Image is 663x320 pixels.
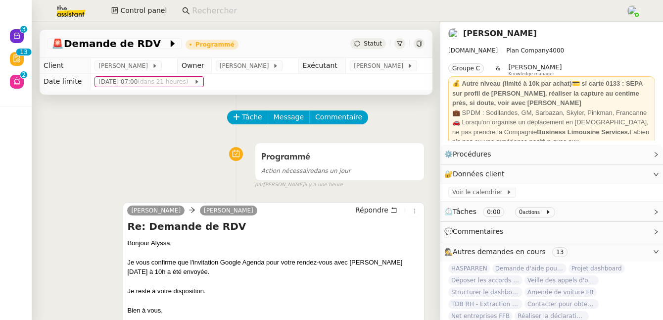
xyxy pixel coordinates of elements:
td: Client [40,58,91,74]
span: Veille des appels d'offre - août 2025 [524,275,599,285]
span: ⏲️ [444,208,559,215]
span: il y a une heure [304,181,343,189]
span: Programmé [261,153,310,161]
div: 🚗 Lorsqu'on organise un déplacement en [DEMOGRAPHIC_DATA], ne pas prendre la Compagnie Fabien n'a... [452,117,651,147]
div: 🕵️Autres demandes en cours 13 [440,242,663,262]
button: Message [268,110,310,124]
a: [PERSON_NAME] [127,206,185,215]
span: Commentaire [315,111,362,123]
td: Date limite [40,74,91,90]
p: 2 [22,71,26,80]
span: [DOMAIN_NAME] [448,47,498,54]
td: Exécutant [298,58,346,74]
div: 🔐Données client [440,164,663,184]
app-user-label: Knowledge manager [508,63,562,76]
div: Je reste à votre disposition. [127,286,420,296]
span: Demande de RDV [51,39,168,49]
span: Plan Company [506,47,549,54]
a: [PERSON_NAME] [200,206,257,215]
div: Bonjour Alyssa, [127,238,420,248]
span: ⚙️ [444,149,496,160]
span: Action nécessaire [261,167,314,174]
h4: Re: Demande de RDV [127,219,420,233]
span: 🚨 [51,38,64,50]
span: Demande d'aide pour la création d'un workflow [492,264,567,273]
span: Amende de voiture FB [524,287,597,297]
span: [DATE] 07:00 [98,77,193,87]
nz-badge-sup: 3 [20,26,27,33]
div: ⏲️Tâches 0:00 0actions [440,202,663,221]
p: 3 [24,49,28,57]
div: 💬Commentaires [440,222,663,241]
nz-badge-sup: 13 [16,49,31,55]
span: Tâches [453,208,476,215]
span: Déposer les accords d'intéressement [448,275,522,285]
div: Programmé [195,42,235,48]
span: Procédures [453,150,491,158]
span: Autres demandes en cours [453,248,546,256]
span: par [255,181,263,189]
nz-tag: 0:00 [483,207,504,217]
span: [PERSON_NAME] [220,61,273,71]
button: Control panel [105,4,173,18]
p: 1 [20,49,24,57]
span: 🕵️ [444,248,571,256]
span: 🔐 [444,168,509,180]
span: Commentaires [453,227,503,235]
img: users%2FNTfmycKsCFdqp6LX6USf2FmuPJo2%2Favatar%2Fprofile-pic%20(1).png [627,5,638,16]
span: Structurer le dashboard Notion [448,287,522,297]
span: Statut [364,40,382,47]
div: 💼 SPDM : Sodilandes, GM, Sarbazan, Skyler, Pinkman, Francanne [452,108,651,118]
span: Control panel [120,5,167,16]
button: Commentaire [309,110,368,124]
span: [PERSON_NAME] [508,63,562,71]
span: Tâche [242,111,262,123]
a: [PERSON_NAME] [463,29,537,38]
div: Bien à vous, [127,306,420,316]
nz-tag: 13 [552,247,568,257]
span: Données client [453,170,505,178]
nz-tag: Groupe C [448,63,484,73]
span: Knowledge manager [508,71,554,77]
span: (dans 21 heures) [138,78,190,85]
span: HASPARREN [448,264,490,273]
button: Tâche [227,110,268,124]
span: [PERSON_NAME] [354,61,407,71]
span: & [496,63,500,76]
span: 💬 [444,227,508,235]
span: dans un jour [261,167,351,174]
span: TDB RH - Extraction et mise à jour Absences / Turnover - août 2025 [448,299,522,309]
span: Message [274,111,304,123]
span: Voir le calendrier [452,187,506,197]
img: users%2FdHO1iM5N2ObAeWsI96eSgBoqS9g1%2Favatar%2Fdownload.png [448,28,459,39]
span: 0 [519,209,523,215]
strong: 💰 Autre niveau (limité à 10k par achat)💳 si carte 0133 : SEPA sur profil de [PERSON_NAME], réalis... [452,80,643,107]
span: Projet dashboard [568,264,625,273]
nz-badge-sup: 2 [20,71,27,78]
p: 3 [22,26,26,35]
small: [PERSON_NAME] [255,181,343,189]
td: Owner [178,58,212,74]
strong: Business Limousine Services. [537,128,629,136]
span: 4000 [549,47,565,54]
div: Je vous confirme que l'invitation Google Agenda pour votre rendez-vous avec [PERSON_NAME][DATE] à... [127,258,420,277]
span: Contacter pour obtenir un RIB [524,299,599,309]
span: [PERSON_NAME] [98,61,151,71]
button: Répondre [352,205,401,215]
small: actions [522,210,540,215]
input: Rechercher [192,4,616,18]
div: ⚙️Procédures [440,145,663,164]
span: Répondre [355,205,388,215]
